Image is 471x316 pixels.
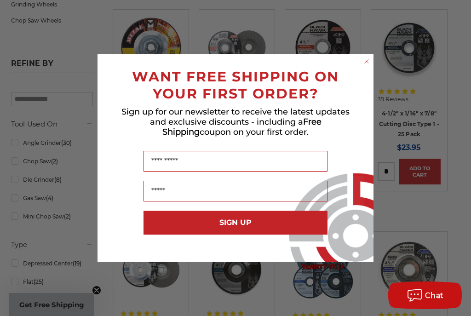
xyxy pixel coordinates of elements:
input: Email [144,181,327,201]
span: Chat [425,291,444,300]
button: Chat [388,282,462,309]
span: Free Shipping [162,117,322,137]
button: Close dialog [362,57,371,66]
button: SIGN UP [144,211,327,235]
span: Sign up for our newsletter to receive the latest updates and exclusive discounts - including a co... [121,107,350,137]
span: WANT FREE SHIPPING ON YOUR FIRST ORDER? [132,68,339,102]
